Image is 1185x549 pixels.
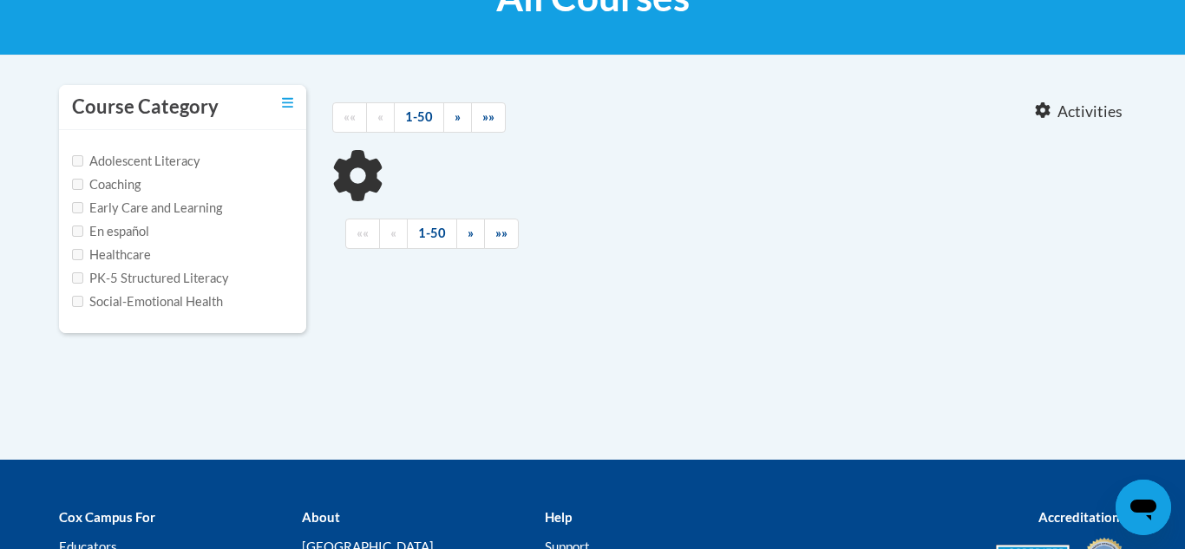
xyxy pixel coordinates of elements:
h3: Course Category [72,94,219,121]
span: «« [344,109,356,124]
label: Coaching [72,175,141,194]
b: Accreditations [1038,509,1126,525]
label: Early Care and Learning [72,199,222,218]
span: « [377,109,383,124]
a: Previous [379,219,408,249]
a: End [471,102,506,133]
span: » [468,225,474,240]
b: Cox Campus For [59,509,155,525]
input: Checkbox for Options [72,202,83,213]
a: 1-50 [407,219,457,249]
input: Checkbox for Options [72,272,83,284]
input: Checkbox for Options [72,225,83,237]
a: 1-50 [394,102,444,133]
label: Healthcare [72,245,151,265]
input: Checkbox for Options [72,296,83,307]
input: Checkbox for Options [72,249,83,260]
b: Help [545,509,572,525]
label: PK-5 Structured Literacy [72,269,229,288]
label: En español [72,222,149,241]
b: About [302,509,340,525]
input: Checkbox for Options [72,155,83,167]
a: Begining [332,102,367,133]
a: Toggle collapse [282,94,293,113]
input: Checkbox for Options [72,179,83,190]
label: Social-Emotional Health [72,292,223,311]
a: Next [443,102,472,133]
a: Previous [366,102,395,133]
span: Activities [1057,102,1123,121]
span: »» [495,225,507,240]
span: »» [482,109,494,124]
label: Adolescent Literacy [72,152,200,171]
a: Next [456,219,485,249]
span: «« [357,225,369,240]
span: « [390,225,396,240]
iframe: Button to launch messaging window [1116,480,1171,535]
a: End [484,219,519,249]
span: » [455,109,461,124]
a: Begining [345,219,380,249]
